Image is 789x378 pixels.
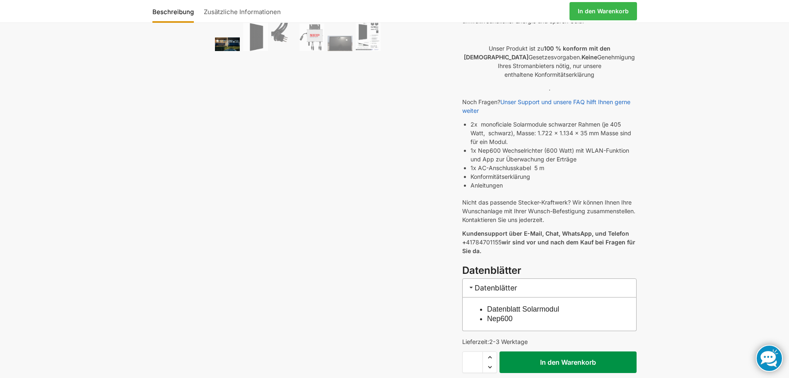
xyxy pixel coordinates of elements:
img: Balkonkraftwerk 600/810 Watt Fullblack – Bild 6 [356,16,381,51]
span: 2-3 Werktage [489,338,528,345]
strong: 100 % konform mit den [DEMOGRAPHIC_DATA] [464,45,610,61]
a: Datenblatt Solarmodul [487,305,559,313]
input: Produktmenge [462,351,483,373]
strong: wir sind vor und nach dem Kauf bei Fragen für Sie da. [462,239,635,254]
a: Nep600 [487,315,513,323]
img: 2 Balkonkraftwerke [215,37,240,51]
p: 41784701155 [462,229,637,255]
p: Nicht das passende Stecker-Kraftwerk? Wir können Ihnen Ihre Wunschanlage mit Ihrer Wunsch-Befesti... [462,198,637,224]
span: Increase quantity [483,352,497,363]
p: . [462,84,637,93]
a: Zusätzliche Informationen [200,1,285,21]
li: Anleitungen [471,181,637,190]
span: Lieferzeit: [462,338,528,345]
p: Noch Fragen? [462,98,637,115]
li: 1x Nep600 Wechselrichter (600 Watt) mit WLAN-Funktion und App zur Überwachung der Erträge [471,146,637,163]
strong: Keine [581,54,597,61]
li: Konformitätserklärung [471,172,637,181]
img: Balkonkraftwerk 600/810 Watt Fullblack – Bild 5 [328,36,352,51]
button: In den Warenkorb [499,351,637,373]
img: TommaTech Vorderseite [243,23,268,51]
a: Beschreibung [152,1,198,21]
li: 2x monoficiale Solarmodule schwarzer Rahmen (je 405 Watt, schwarz), Masse: 1.722 x 1.134 x 35 mm ... [471,120,637,146]
span: Reduce quantity [483,362,497,373]
p: Unser Produkt ist zu Gesetzesvorgaben. Genehmigung Ihres Stromanbieters nötig, nur unsere enthalt... [462,44,637,79]
img: NEP 800 Drosselbar auf 600 Watt [299,24,324,51]
h3: Datenblätter [462,263,637,278]
strong: Kundensupport über E-Mail, Chat, WhatsApp, und Telefon + [462,230,629,246]
h3: Datenblätter [462,278,637,297]
li: 1x AC-Anschlusskabel 5 m [471,163,637,172]
a: Unser Support und unsere FAQ hilft Ihnen gerne weiter [462,98,630,114]
a: In den Warenkorb [569,2,637,20]
img: Anschlusskabel-3meter_schweizer-stecker [271,18,296,51]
